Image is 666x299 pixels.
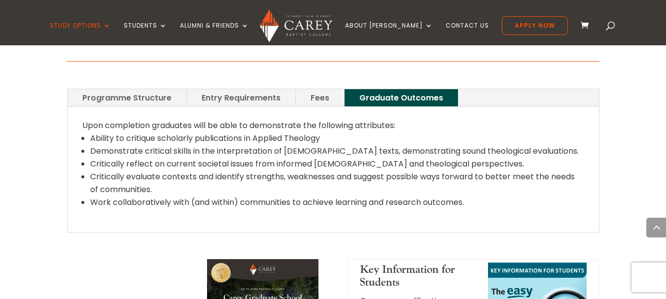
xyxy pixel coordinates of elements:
a: Study Options [50,22,111,45]
li: Ability to critique scholarly publications in Applied Theology [90,132,584,145]
a: Contact Us [446,22,489,45]
a: Graduate Outcomes [345,89,458,106]
a: Alumni & Friends [180,22,249,45]
li: Critically evaluate contexts and identify strengths, weaknesses and suggest possible ways forward... [90,170,584,196]
a: Programme Structure [68,89,186,106]
a: Apply Now [502,16,568,35]
a: Fees [296,89,344,106]
li: Critically reflect on current societal issues from informed [DEMOGRAPHIC_DATA] and theological pe... [90,158,584,170]
a: About [PERSON_NAME] [345,22,433,45]
p: Upon completion graduates will be able to demonstrate the following attributes: [82,119,584,132]
h4: Key Information for Students [360,263,461,294]
a: Students [124,22,167,45]
li: Work collaboratively with (and within) communities to achieve learning and research outcomes. [90,196,584,209]
img: Carey Baptist College [260,9,332,42]
a: Entry Requirements [187,89,295,106]
li: Demonstrate critical skills in the interpretation of [DEMOGRAPHIC_DATA] texts, demonstrating soun... [90,145,584,158]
